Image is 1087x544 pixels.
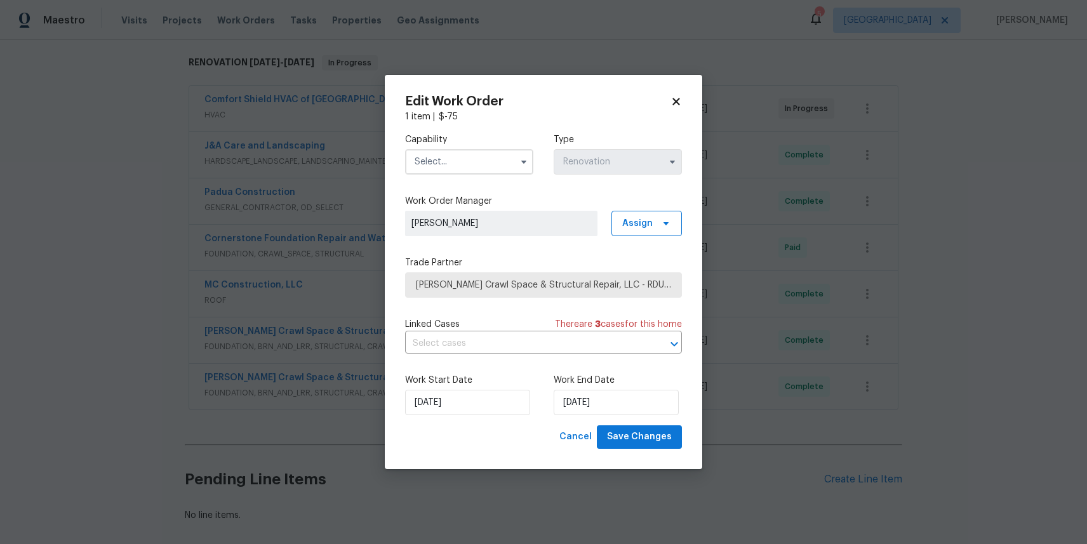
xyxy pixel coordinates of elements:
label: Work Start Date [405,374,533,387]
div: 1 item | [405,110,682,123]
span: Cancel [559,429,592,445]
span: 3 [595,320,601,329]
button: Show options [516,154,531,169]
span: [PERSON_NAME] [411,217,591,230]
label: Capability [405,133,533,146]
input: Select cases [405,334,646,354]
button: Save Changes [597,425,682,449]
label: Type [554,133,682,146]
span: There are case s for this home [555,318,682,331]
input: M/D/YYYY [405,390,530,415]
input: Select... [554,149,682,175]
span: Assign [622,217,653,230]
label: Trade Partner [405,256,682,269]
button: Show options [665,154,680,169]
button: Cancel [554,425,597,449]
span: $ -75 [439,112,458,121]
label: Work Order Manager [405,195,682,208]
input: M/D/YYYY [554,390,679,415]
input: Select... [405,149,533,175]
h2: Edit Work Order [405,95,670,108]
label: Work End Date [554,374,682,387]
button: Open [665,335,683,353]
span: Save Changes [607,429,672,445]
span: [PERSON_NAME] Crawl Space & Structural Repair, LLC - RDU-S [416,279,671,291]
span: Linked Cases [405,318,460,331]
